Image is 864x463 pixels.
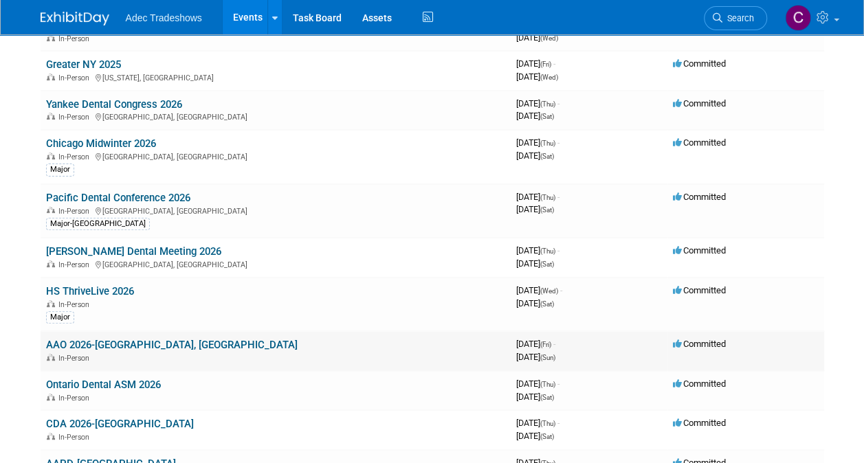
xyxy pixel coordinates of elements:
span: (Wed) [540,287,558,295]
span: - [557,192,560,202]
span: (Thu) [540,139,555,147]
span: In-Person [58,113,93,122]
span: Committed [673,285,726,295]
a: AAO 2026-[GEOGRAPHIC_DATA], [GEOGRAPHIC_DATA] [46,339,298,351]
span: - [557,245,560,256]
span: Committed [673,58,726,69]
span: [DATE] [516,298,554,308]
img: In-Person Event [47,300,55,307]
span: - [560,285,562,295]
span: (Sat) [540,206,554,214]
span: - [553,58,555,69]
img: In-Person Event [47,34,55,41]
span: (Wed) [540,74,558,81]
span: Committed [673,245,726,256]
div: [GEOGRAPHIC_DATA], [GEOGRAPHIC_DATA] [46,205,505,216]
a: Chicago Midwinter 2026 [46,137,156,150]
span: (Sat) [540,113,554,120]
span: Search [722,13,754,23]
span: In-Person [58,260,93,269]
span: (Sat) [540,394,554,401]
div: Major [46,163,74,176]
div: [US_STATE], [GEOGRAPHIC_DATA] [46,71,505,82]
span: In-Person [58,354,93,363]
span: [DATE] [516,71,558,82]
span: [DATE] [516,339,555,349]
span: (Sat) [540,153,554,160]
span: [DATE] [516,32,558,43]
span: [DATE] [516,150,554,161]
span: (Fri) [540,60,551,68]
span: [DATE] [516,379,560,389]
img: In-Person Event [47,153,55,159]
span: [DATE] [516,58,555,69]
span: (Thu) [540,420,555,427]
span: - [557,379,560,389]
span: [DATE] [516,431,554,441]
span: Committed [673,98,726,109]
span: In-Person [58,207,93,216]
a: Pacific Dental Conference 2026 [46,192,190,204]
span: - [553,339,555,349]
span: [DATE] [516,352,555,362]
span: (Wed) [540,34,558,42]
span: - [557,137,560,148]
span: (Fri) [540,341,551,348]
span: [DATE] [516,192,560,202]
img: In-Person Event [47,354,55,361]
span: - [557,418,560,428]
span: Committed [673,192,726,202]
span: [DATE] [516,392,554,402]
a: Greater NY 2025 [46,58,121,71]
a: Search [704,6,767,30]
img: In-Person Event [47,260,55,267]
span: [DATE] [516,137,560,148]
span: (Thu) [540,381,555,388]
img: In-Person Event [47,113,55,120]
img: Carol Schmidlin [785,5,811,31]
span: [DATE] [516,111,554,121]
a: [PERSON_NAME] Dental Meeting 2026 [46,245,221,258]
img: ExhibitDay [41,12,109,25]
a: HS ThriveLive 2026 [46,285,134,297]
span: In-Person [58,300,93,309]
span: (Sat) [540,260,554,268]
span: Committed [673,339,726,349]
span: (Thu) [540,194,555,201]
span: - [557,98,560,109]
span: Committed [673,137,726,148]
a: Ontario Dental ASM 2026 [46,379,161,391]
span: In-Person [58,153,93,161]
span: (Sat) [540,300,554,308]
span: (Sun) [540,354,555,361]
span: (Thu) [540,100,555,108]
span: Committed [673,379,726,389]
div: Major-[GEOGRAPHIC_DATA] [46,218,150,230]
span: [DATE] [516,204,554,214]
div: Major [46,311,74,324]
span: In-Person [58,74,93,82]
span: [DATE] [516,258,554,269]
div: [GEOGRAPHIC_DATA], [GEOGRAPHIC_DATA] [46,111,505,122]
span: In-Person [58,34,93,43]
img: In-Person Event [47,394,55,400]
a: CDA 2026-[GEOGRAPHIC_DATA] [46,418,194,430]
span: [DATE] [516,418,560,428]
span: (Sat) [540,433,554,440]
div: [GEOGRAPHIC_DATA], [GEOGRAPHIC_DATA] [46,258,505,269]
img: In-Person Event [47,433,55,440]
div: [GEOGRAPHIC_DATA], [GEOGRAPHIC_DATA] [46,150,505,161]
span: [DATE] [516,285,562,295]
span: [DATE] [516,98,560,109]
span: In-Person [58,433,93,442]
span: Adec Tradeshows [126,12,202,23]
span: Committed [673,418,726,428]
img: In-Person Event [47,207,55,214]
span: (Thu) [540,247,555,255]
img: In-Person Event [47,74,55,80]
span: [DATE] [516,245,560,256]
span: In-Person [58,394,93,403]
a: Yankee Dental Congress 2026 [46,98,182,111]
